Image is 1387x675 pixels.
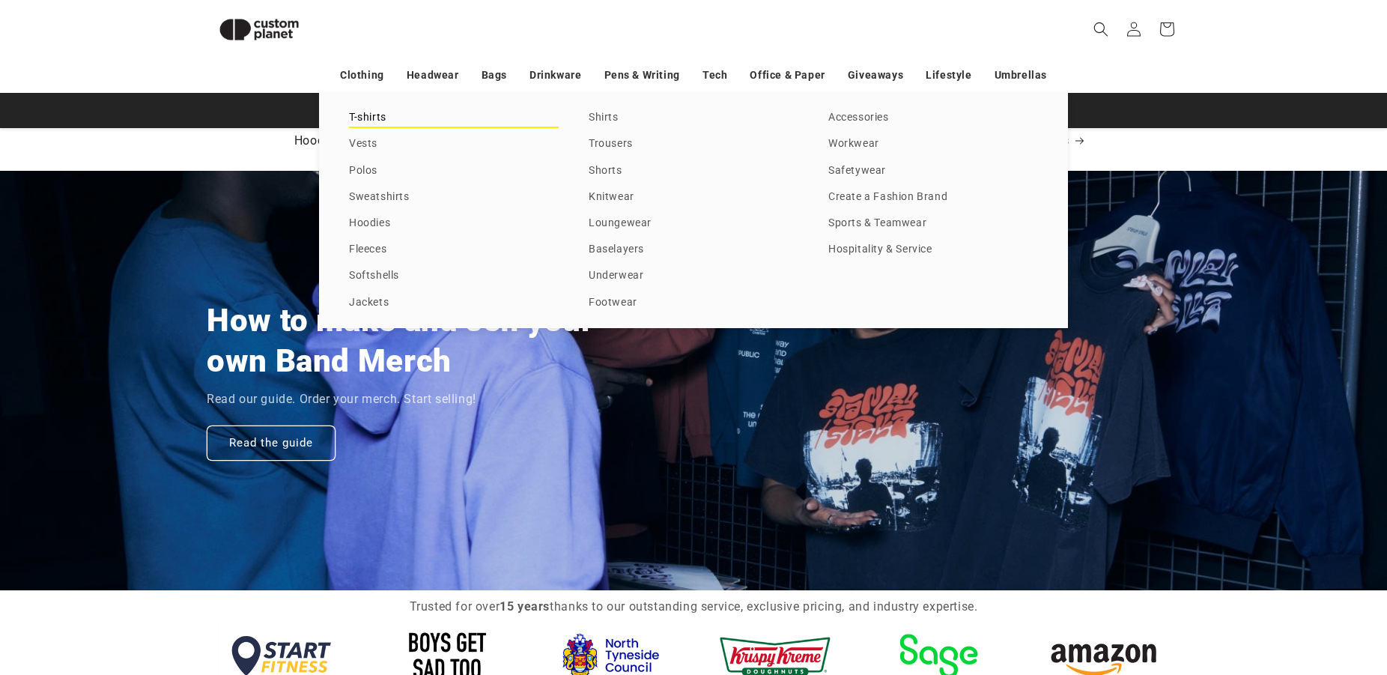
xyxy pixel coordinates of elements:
img: Custom Planet [207,6,312,53]
a: Clothing [340,62,384,88]
a: Shirts [589,108,798,128]
a: Hoodies [349,214,559,234]
a: Loungewear [589,214,798,234]
a: Vests [349,134,559,154]
iframe: Chat Widget [1137,513,1387,675]
a: Shorts [589,161,798,181]
a: Polos [349,161,559,181]
summary: Search [1084,13,1117,46]
a: Bags [482,62,507,88]
a: Sweatshirts [349,187,559,208]
p: Trusted for over thanks to our outstanding service, exclusive pricing, and industry expertise. [401,596,986,618]
a: Softshells [349,266,559,286]
a: Baselayers [589,240,798,260]
a: Underwear [589,266,798,286]
p: Read our guide. Order your merch. Start selling! [207,389,476,411]
a: Lifestyle [926,62,971,88]
a: Trousers [589,134,798,154]
a: Giveaways [848,62,903,88]
a: Footwear [589,293,798,313]
a: Hospitality & Service [828,240,1038,260]
h2: How to make and sell your own Band Merch [207,300,615,381]
a: Office & Paper [750,62,825,88]
a: Jackets [349,293,559,313]
a: Sports & Teamwear [828,214,1038,234]
a: T-shirts [349,108,559,128]
a: Read the guide [207,426,336,461]
a: Tech [702,62,727,88]
a: Umbrellas [995,62,1047,88]
a: Headwear [407,62,459,88]
a: Pens & Writing [604,62,680,88]
a: Fleeces [349,240,559,260]
a: Knitwear [589,187,798,208]
a: Safetywear [828,161,1038,181]
a: Accessories [828,108,1038,128]
a: Drinkware [529,62,581,88]
a: Workwear [828,134,1038,154]
strong: 15 years [500,599,550,614]
a: Create a Fashion Brand [828,187,1038,208]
